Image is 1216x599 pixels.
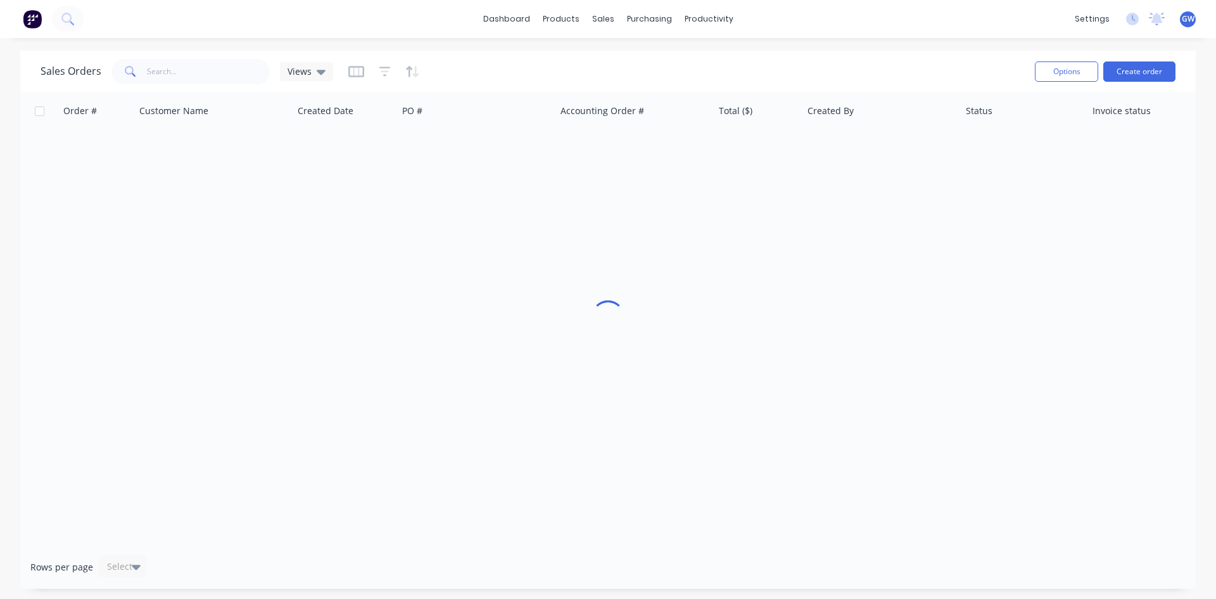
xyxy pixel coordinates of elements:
[560,105,644,117] div: Accounting Order #
[1103,61,1175,82] button: Create order
[41,65,101,77] h1: Sales Orders
[30,561,93,574] span: Rows per page
[536,10,586,29] div: products
[288,65,312,78] span: Views
[621,10,678,29] div: purchasing
[1092,105,1151,117] div: Invoice status
[807,105,854,117] div: Created By
[402,105,422,117] div: PO #
[298,105,353,117] div: Created Date
[477,10,536,29] a: dashboard
[1035,61,1098,82] button: Options
[1182,13,1194,25] span: GW
[139,105,208,117] div: Customer Name
[23,10,42,29] img: Factory
[1068,10,1116,29] div: settings
[147,59,270,84] input: Search...
[107,560,140,573] div: Select...
[63,105,97,117] div: Order #
[586,10,621,29] div: sales
[966,105,992,117] div: Status
[678,10,740,29] div: productivity
[719,105,752,117] div: Total ($)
